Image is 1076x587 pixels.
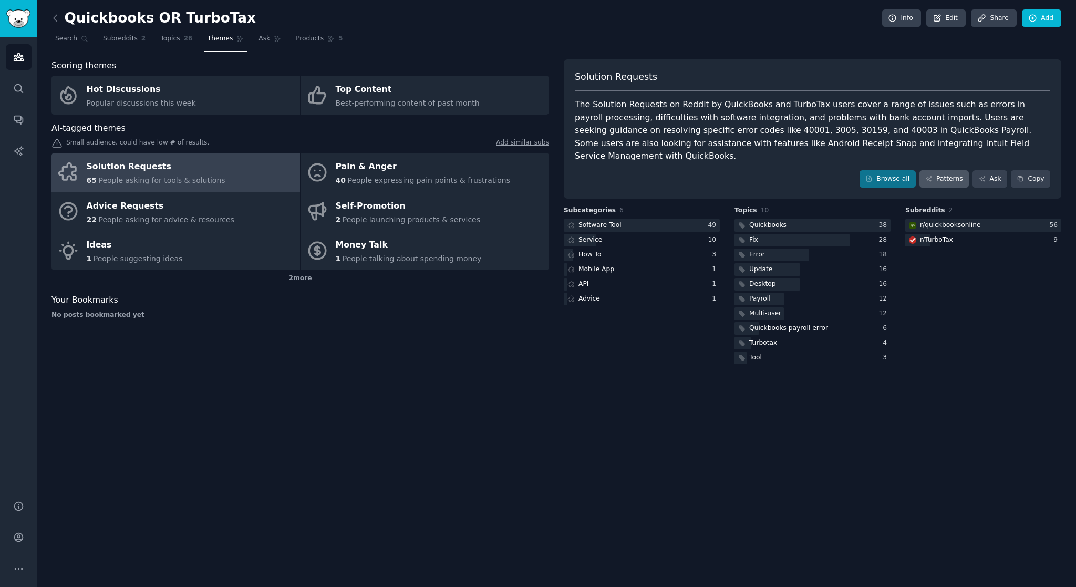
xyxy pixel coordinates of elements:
a: Service10 [564,234,720,247]
a: Advice1 [564,293,720,306]
a: Quickbooks38 [734,219,891,232]
div: 1 [712,265,720,274]
a: Quickbooks payroll error6 [734,322,891,335]
span: 1 [87,254,92,263]
a: Hot DiscussionsPopular discussions this week [51,76,300,115]
div: Money Talk [336,237,482,254]
a: Info [882,9,921,27]
a: Share [971,9,1016,27]
div: 12 [878,309,891,318]
a: Ask [255,30,285,52]
span: People suggesting ideas [94,254,183,263]
a: Ask [972,170,1007,188]
a: Solution Requests65People asking for tools & solutions [51,153,300,192]
button: Copy [1011,170,1050,188]
a: Self-Promotion2People launching products & services [301,192,549,231]
span: Search [55,34,77,44]
a: Multi-user12 [734,307,891,321]
div: 18 [878,250,891,260]
span: 22 [87,215,97,224]
span: Your Bookmarks [51,294,118,307]
a: Products5 [292,30,346,52]
img: quickbooksonline [909,222,916,229]
div: Mobile App [578,265,614,274]
span: 2 [949,207,953,214]
a: API1 [564,278,720,291]
div: 56 [1049,221,1061,230]
span: Best-performing content of past month [336,99,480,107]
a: Add similar subs [496,138,549,149]
span: Topics [160,34,180,44]
div: Quickbooks payroll error [749,324,828,333]
div: 4 [883,338,891,348]
a: Advice Requests22People asking for advice & resources [51,192,300,231]
div: 3 [712,250,720,260]
a: Browse all [860,170,916,188]
a: Subreddits2 [99,30,149,52]
div: 38 [878,221,891,230]
div: 16 [878,265,891,274]
a: Search [51,30,92,52]
div: Fix [749,235,758,245]
span: Popular discussions this week [87,99,196,107]
a: Top ContentBest-performing content of past month [301,76,549,115]
span: Themes [208,34,233,44]
a: Topics26 [157,30,196,52]
div: r/ quickbooksonline [920,221,981,230]
div: 28 [878,235,891,245]
a: Desktop16 [734,278,891,291]
div: Tool [749,353,762,363]
span: People launching products & services [343,215,480,224]
div: The Solution Requests on Reddit by QuickBooks and TurboTax users cover a range of issues such as ... [575,98,1050,163]
div: Small audience, could have low # of results. [51,138,549,149]
span: 1 [336,254,341,263]
div: 1 [712,280,720,289]
span: 65 [87,176,97,184]
a: Update16 [734,263,891,276]
div: API [578,280,588,289]
span: Topics [734,206,757,215]
div: 12 [878,294,891,304]
div: Turbotax [749,338,777,348]
div: Software Tool [578,221,622,230]
a: quickbooksonliner/quickbooksonline56 [905,219,1061,232]
a: Money Talk1People talking about spending money [301,231,549,270]
div: Desktop [749,280,776,289]
a: Turbotax4 [734,337,891,350]
span: 5 [338,34,343,44]
span: Ask [258,34,270,44]
div: Error [749,250,765,260]
a: TurboTaxr/TurboTax9 [905,234,1061,247]
span: Subreddits [905,206,945,215]
div: Pain & Anger [336,159,511,176]
div: 10 [708,235,720,245]
div: No posts bookmarked yet [51,311,549,320]
span: People asking for advice & resources [98,215,234,224]
div: 49 [708,221,720,230]
h2: Quickbooks OR TurboTax [51,10,256,27]
span: 6 [619,207,624,214]
a: Payroll12 [734,293,891,306]
div: 1 [712,294,720,304]
img: GummySearch logo [6,9,30,28]
span: People asking for tools & solutions [98,176,225,184]
span: 2 [141,34,146,44]
div: Ideas [87,237,183,254]
a: Pain & Anger40People expressing pain points & frustrations [301,153,549,192]
a: Fix28 [734,234,891,247]
span: Products [296,34,324,44]
div: r/ TurboTax [920,235,953,245]
span: Subreddits [103,34,138,44]
span: People expressing pain points & frustrations [347,176,510,184]
a: Patterns [919,170,969,188]
div: 9 [1053,235,1061,245]
a: Mobile App1 [564,263,720,276]
div: Update [749,265,772,274]
div: Self-Promotion [336,198,481,214]
div: Advice Requests [87,198,234,214]
div: Multi-user [749,309,781,318]
span: Scoring themes [51,59,116,73]
div: 3 [883,353,891,363]
div: 16 [878,280,891,289]
div: Solution Requests [87,159,225,176]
